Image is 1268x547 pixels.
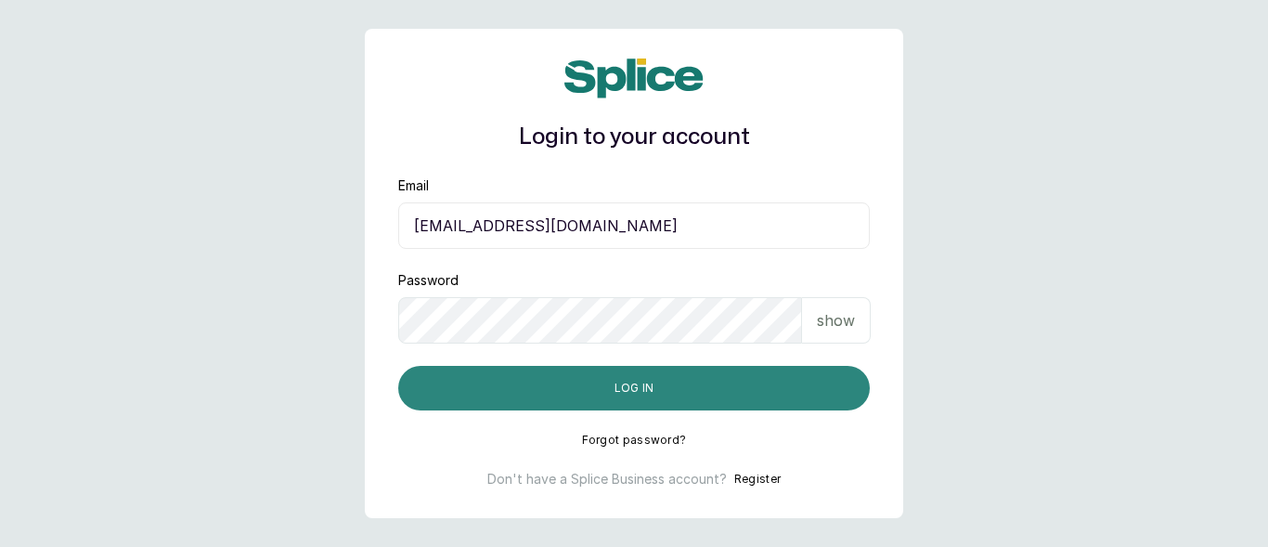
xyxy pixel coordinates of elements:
p: show [817,309,855,332]
h1: Login to your account [398,121,870,154]
button: Register [734,470,781,488]
label: Email [398,176,429,195]
button: Forgot password? [582,433,687,448]
p: Don't have a Splice Business account? [487,470,727,488]
input: email@acme.com [398,202,870,249]
button: Log in [398,366,870,410]
label: Password [398,271,459,290]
